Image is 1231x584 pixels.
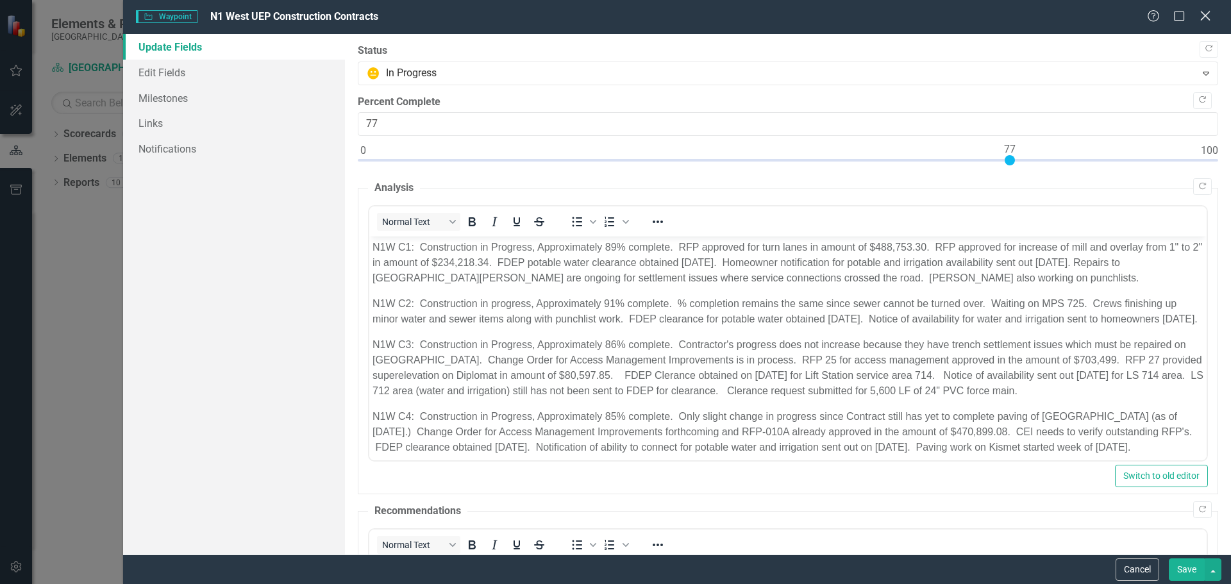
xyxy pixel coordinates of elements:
button: Bold [461,213,483,231]
a: Update Fields [123,34,345,60]
button: Italic [483,536,505,554]
a: Notifications [123,136,345,162]
button: Strikethrough [528,536,550,554]
button: Italic [483,213,505,231]
div: Bullet list [566,213,598,231]
a: Links [123,110,345,136]
iframe: Rich Text Area [369,237,1207,460]
button: Save [1169,558,1205,581]
button: Reveal or hide additional toolbar items [647,213,669,231]
button: Strikethrough [528,213,550,231]
a: Milestones [123,85,345,111]
span: Normal Text [382,540,445,550]
span: Waypoint [136,10,197,23]
label: Status [358,44,1218,58]
button: Bold [461,536,483,554]
div: Numbered list [599,536,631,554]
button: Block Normal Text [377,213,460,231]
a: Edit Fields [123,60,345,85]
div: Numbered list [599,213,631,231]
span: Normal Text [382,217,445,227]
button: Underline [506,213,528,231]
button: Underline [506,536,528,554]
label: Percent Complete [358,95,1218,110]
span: N1 West UEP Construction Contracts [210,10,378,22]
div: Bullet list [566,536,598,554]
button: Switch to old editor [1115,465,1208,487]
button: Block Normal Text [377,536,460,554]
button: Cancel [1116,558,1159,581]
button: Reveal or hide additional toolbar items [647,536,669,554]
legend: Analysis [368,181,420,196]
legend: Recommendations [368,504,467,519]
